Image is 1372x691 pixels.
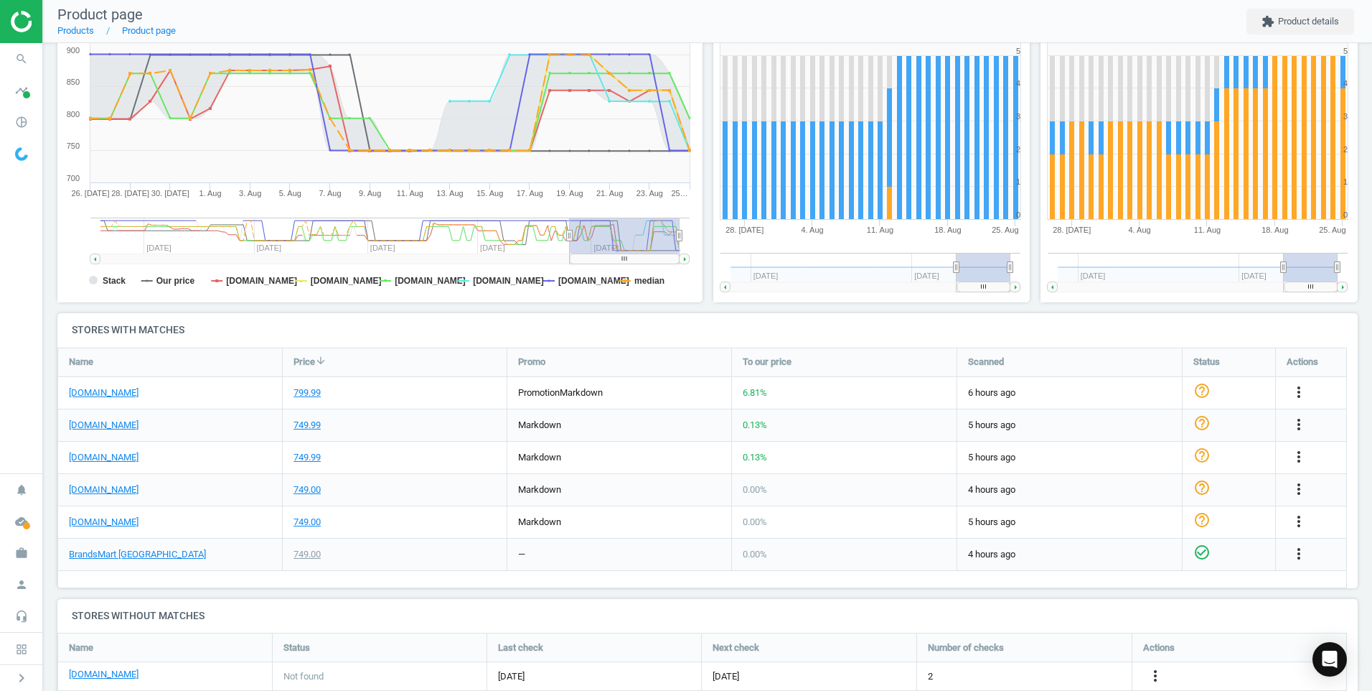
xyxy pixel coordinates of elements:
[1343,210,1348,219] text: 0
[156,276,195,286] tspan: Our price
[1261,226,1288,234] tspan: 18. Aug
[476,189,503,198] tspan: 15. Aug
[69,419,138,432] a: [DOMAIN_NAME]
[1290,448,1307,465] i: more_vert
[359,189,381,198] tspan: 9. Aug
[1290,481,1307,499] button: more_vert
[8,45,35,73] i: search
[8,508,35,535] i: cloud_done
[1194,226,1221,234] tspan: 11. Aug
[1015,79,1020,88] text: 4
[1193,511,1211,529] i: help_outline
[69,483,138,496] a: [DOMAIN_NAME]
[311,276,382,286] tspan: [DOMAIN_NAME]
[8,539,35,567] i: work
[671,189,687,198] tspan: 25…
[743,484,767,495] span: 0.00 %
[968,451,1171,464] span: 5 hours ago
[743,516,767,527] span: 0.00 %
[1246,9,1354,34] button: extensionProduct details
[518,548,525,561] div: —
[436,189,463,198] tspan: 13. Aug
[1319,226,1345,234] tspan: 25. Aug
[928,641,1004,654] span: Number of checks
[8,108,35,136] i: pie_chart_outlined
[1343,47,1348,55] text: 5
[293,419,321,432] div: 749.99
[279,189,301,198] tspan: 5. Aug
[69,548,206,561] a: BrandsMart [GEOGRAPHIC_DATA]
[1147,667,1164,686] button: more_vert
[11,11,113,32] img: ajHJNr6hYgQAAAAASUVORK5CYII=
[8,77,35,104] i: timeline
[1015,210,1020,219] text: 0
[1290,384,1307,402] button: more_vert
[67,142,80,150] text: 750
[67,174,80,182] text: 700
[1343,112,1348,121] text: 3
[725,226,763,234] tspan: 28. [DATE]
[1193,356,1220,368] span: Status
[1287,356,1318,368] span: Actions
[518,452,561,463] span: markdown
[713,641,759,654] span: Next check
[199,189,221,198] tspan: 1. Aug
[634,276,664,286] tspan: median
[122,25,176,36] a: Product page
[518,387,560,398] span: promotion
[57,599,1358,633] h4: Stores without matches
[928,670,933,683] span: 2
[801,226,823,234] tspan: 4. Aug
[1312,642,1347,677] div: Open Intercom Messenger
[1129,226,1151,234] tspan: 4. Aug
[4,669,39,687] button: chevron_right
[1015,47,1020,55] text: 5
[866,226,893,234] tspan: 11. Aug
[72,189,110,198] tspan: 26. [DATE]
[67,110,80,119] text: 800
[1290,545,1307,564] button: more_vert
[67,46,80,55] text: 900
[293,483,321,496] div: 749.00
[226,276,297,286] tspan: [DOMAIN_NAME]
[968,548,1171,561] span: 4 hours ago
[968,419,1171,432] span: 5 hours ago
[1290,416,1307,435] button: more_vert
[1290,481,1307,498] i: more_vert
[743,452,767,463] span: 0.13 %
[968,516,1171,529] span: 5 hours ago
[636,189,663,198] tspan: 23. Aug
[1015,112,1020,121] text: 3
[397,189,423,198] tspan: 11. Aug
[1290,448,1307,467] button: more_vert
[1343,145,1348,154] text: 2
[69,356,93,368] span: Name
[560,387,603,398] span: markdown
[743,549,767,560] span: 0.00 %
[8,571,35,598] i: person
[518,356,545,368] span: Promo
[1290,513,1307,532] button: more_vert
[283,641,310,654] span: Status
[1193,382,1211,399] i: help_outline
[743,387,767,398] span: 6.81 %
[1015,145,1020,154] text: 2
[8,603,35,630] i: headset_mic
[151,189,189,198] tspan: 30. [DATE]
[968,386,1171,399] span: 6 hours ago
[103,276,126,286] tspan: Stack
[239,189,261,198] tspan: 3. Aug
[1147,667,1164,685] i: more_vert
[69,668,138,681] a: [DOMAIN_NAME]
[518,484,561,495] span: markdown
[395,276,466,286] tspan: [DOMAIN_NAME]
[556,189,583,198] tspan: 19. Aug
[518,516,561,527] span: markdown
[69,451,138,464] a: [DOMAIN_NAME]
[57,313,1358,347] h4: Stores with matches
[8,476,35,504] i: notifications
[1261,15,1274,28] i: extension
[111,189,149,198] tspan: 28. [DATE]
[293,548,321,561] div: 749.00
[293,451,321,464] div: 749.99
